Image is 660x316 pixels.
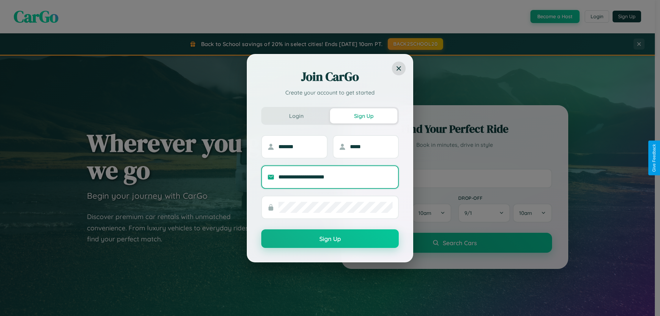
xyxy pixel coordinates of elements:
h2: Join CarGo [261,68,399,85]
button: Sign Up [330,108,397,123]
button: Login [263,108,330,123]
div: Give Feedback [652,144,657,172]
button: Sign Up [261,229,399,248]
p: Create your account to get started [261,88,399,97]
